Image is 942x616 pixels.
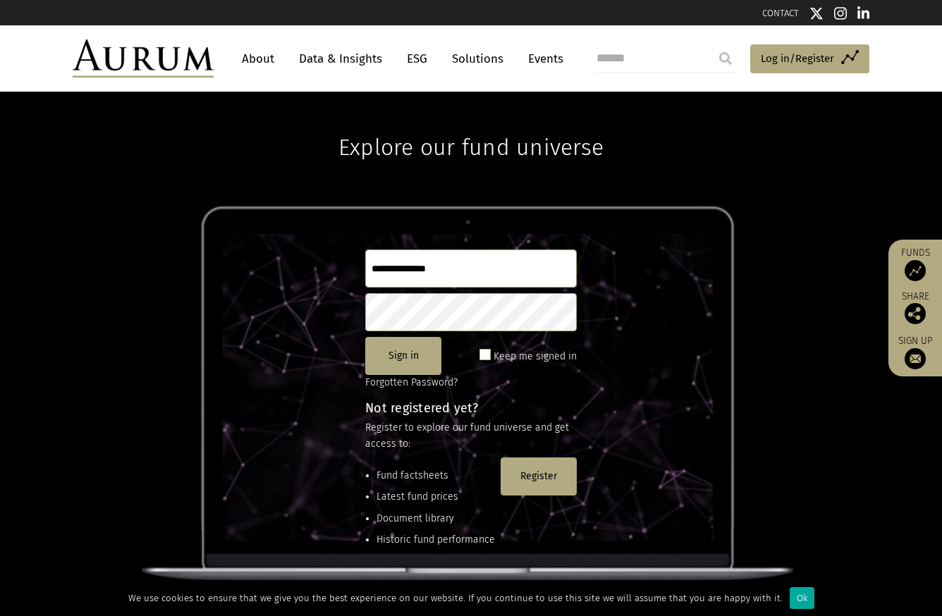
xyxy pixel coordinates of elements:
img: Linkedin icon [857,6,870,20]
a: ESG [400,46,434,72]
img: Instagram icon [834,6,847,20]
button: Register [501,457,577,495]
a: Funds [895,247,935,281]
input: Submit [711,44,740,73]
img: Share this post [905,303,926,324]
button: Sign in [365,337,441,375]
a: Events [521,46,563,72]
li: Fund factsheets [377,468,495,483]
a: Solutions [445,46,510,72]
h4: Not registered yet? [365,402,577,414]
a: Forgotten Password? [365,376,458,388]
li: Latest fund prices [377,489,495,505]
img: Access Funds [905,260,926,281]
a: Sign up [895,335,935,369]
img: Aurum [73,39,214,78]
img: Sign up to our newsletter [905,348,926,369]
span: Log in/Register [761,50,834,67]
div: Share [895,292,935,324]
a: Data & Insights [292,46,389,72]
a: About [235,46,281,72]
a: CONTACT [762,8,799,18]
div: Ok [790,587,814,609]
a: Log in/Register [750,44,869,74]
img: Twitter icon [809,6,824,20]
li: Historic fund performance [377,532,495,548]
li: Document library [377,511,495,526]
label: Keep me signed in [494,348,577,365]
h1: Explore our fund universe [338,92,604,161]
p: Register to explore our fund universe and get access to: [365,420,577,452]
